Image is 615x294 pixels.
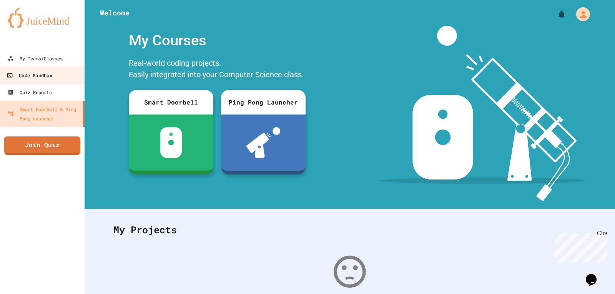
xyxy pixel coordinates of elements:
[8,88,52,97] div: Quiz Reports
[246,127,281,158] img: ppl-with-ball.png
[551,230,607,262] iframe: chat widget
[8,54,63,63] div: My Teams/Classes
[7,71,52,80] div: Code Sandbox
[129,90,213,115] div: Smart Doorbell
[125,26,309,55] div: My Courses
[379,26,585,201] img: banner-image-my-projects.png
[160,127,182,158] img: sdb-white.svg
[221,90,306,115] div: Ping Pong Launcher
[3,3,53,49] div: Chat with us now!Close
[8,105,80,123] div: Smart Doorbell & Ping Pong Launcher
[106,215,594,245] div: My Projects
[543,8,568,21] div: My Notifications
[568,5,592,23] div: My Account
[583,263,607,286] iframe: chat widget
[4,136,80,155] a: Join Quiz
[125,55,309,84] div: Real-world coding projects. Easily integrated into your Computer Science class.
[8,8,77,28] img: logo-orange.svg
